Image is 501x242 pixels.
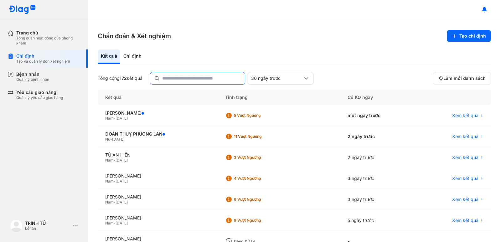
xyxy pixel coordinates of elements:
[114,158,116,162] span: -
[116,200,128,204] span: [DATE]
[114,179,116,183] span: -
[452,134,478,139] span: Xem kết quả
[105,215,210,221] div: [PERSON_NAME]
[443,75,486,81] span: Làm mới danh sách
[105,236,210,242] div: [PERSON_NAME]
[105,221,114,225] span: Nam
[452,155,478,160] span: Xem kết quả
[105,158,114,162] span: Nam
[16,30,80,36] div: Trang chủ
[105,116,114,121] span: Nam
[10,219,23,232] img: logo
[234,155,284,160] div: 3 Vượt ngưỡng
[105,131,210,137] div: ĐOÀN THUỴ PHƯƠNG LAN
[16,53,70,59] div: Chỉ định
[105,137,110,142] span: Nữ
[110,137,112,142] span: -
[9,5,36,15] img: logo
[452,197,478,202] span: Xem kết quả
[98,90,218,105] div: Kết quả
[120,75,127,81] span: 172
[116,179,128,183] span: [DATE]
[120,49,145,64] div: Chỉ định
[116,116,128,121] span: [DATE]
[112,137,124,142] span: [DATE]
[16,59,70,64] div: Tạo và quản lý đơn xét nghiệm
[25,226,70,231] div: Lễ tân
[105,110,210,116] div: [PERSON_NAME]
[114,116,116,121] span: -
[340,147,417,168] div: 2 ngày trước
[234,197,284,202] div: 6 Vượt ngưỡng
[340,126,417,147] div: 2 ngày trước
[116,158,128,162] span: [DATE]
[25,220,70,226] div: TRINH TÚ
[447,30,491,42] button: Tạo chỉ định
[16,90,63,95] div: Yêu cầu giao hàng
[433,72,491,85] button: Làm mới danh sách
[105,152,210,158] div: TỪ AN HIỂN
[218,90,340,105] div: Tình trạng
[98,32,171,40] h3: Chẩn đoán & Xét nghiệm
[340,90,417,105] div: Có KQ ngày
[234,218,284,223] div: 9 Vượt ngưỡng
[452,113,478,118] span: Xem kết quả
[114,200,116,204] span: -
[16,77,49,82] div: Quản lý bệnh nhân
[114,221,116,225] span: -
[340,189,417,210] div: 3 ngày trước
[251,75,302,81] div: 30 ngày trước
[234,176,284,181] div: 4 Vượt ngưỡng
[116,221,128,225] span: [DATE]
[105,179,114,183] span: Nam
[105,194,210,200] div: [PERSON_NAME]
[340,168,417,189] div: 3 ngày trước
[16,36,80,46] div: Tổng quan hoạt động của phòng khám
[98,75,142,81] div: Tổng cộng kết quả
[234,113,284,118] div: 5 Vượt ngưỡng
[452,176,478,181] span: Xem kết quả
[16,71,49,77] div: Bệnh nhân
[452,218,478,223] span: Xem kết quả
[105,200,114,204] span: Nam
[340,105,417,126] div: một ngày trước
[16,95,63,100] div: Quản lý yêu cầu giao hàng
[105,173,210,179] div: [PERSON_NAME]
[234,134,284,139] div: 11 Vượt ngưỡng
[340,210,417,231] div: 5 ngày trước
[98,49,120,64] div: Kết quả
